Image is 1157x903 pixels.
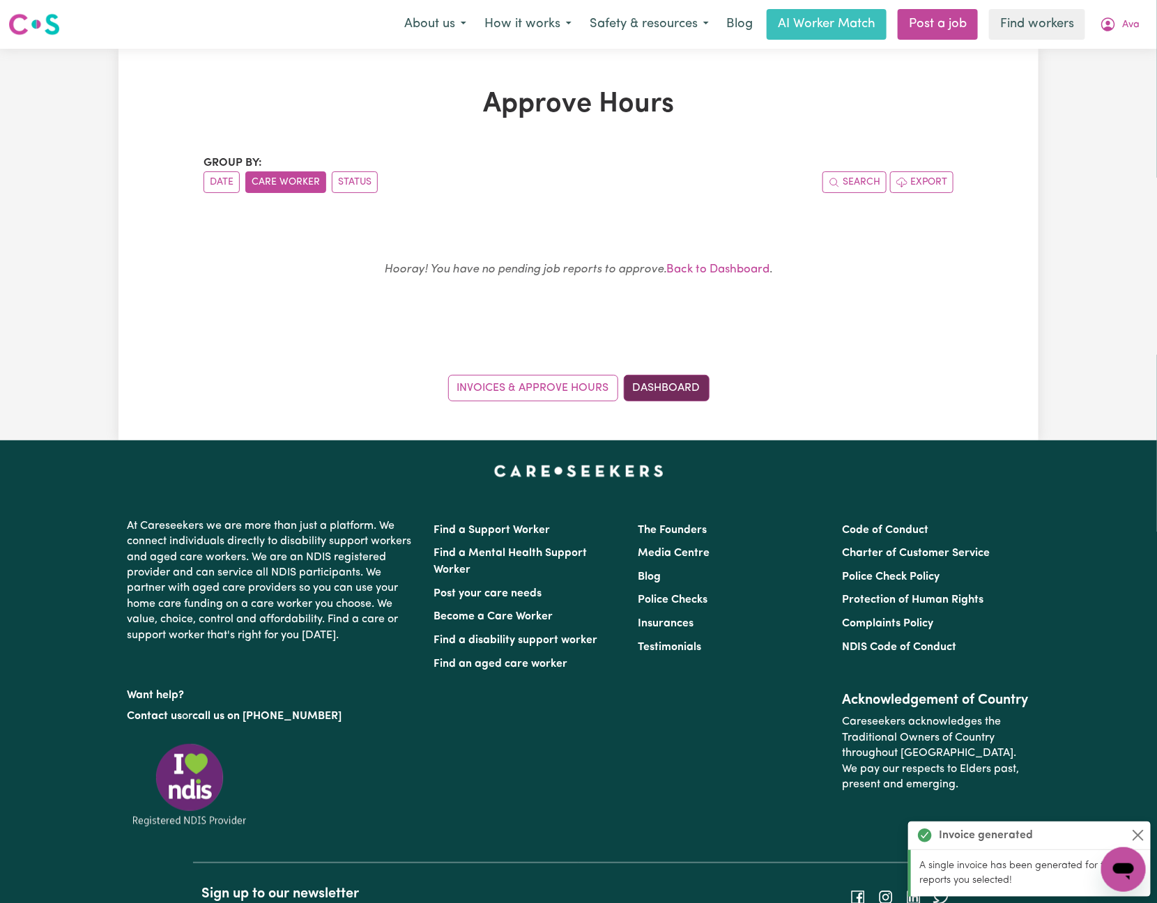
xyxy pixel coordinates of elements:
[395,10,475,39] button: About us
[843,709,1030,798] p: Careseekers acknowledges the Traditional Owners of Country throughout [GEOGRAPHIC_DATA]. We pay o...
[843,548,990,559] a: Charter of Customer Service
[638,548,710,559] a: Media Centre
[939,827,1033,844] strong: Invoice generated
[890,171,953,193] button: Export
[127,682,417,703] p: Want help?
[385,263,773,275] small: .
[434,548,587,576] a: Find a Mental Health Support Worker
[127,703,417,730] p: or
[843,692,1030,709] h2: Acknowledgement of Country
[843,642,957,653] a: NDIS Code of Conduct
[434,525,550,536] a: Find a Support Worker
[638,571,661,582] a: Blog
[638,594,707,605] a: Police Checks
[201,886,570,902] h2: Sign up to our newsletter
[919,858,1142,888] p: A single invoice has been generated for the job reports you selected!
[434,658,567,670] a: Find an aged care worker
[434,611,553,622] a: Become a Care Worker
[204,88,953,121] h1: Approve Hours
[204,157,262,169] span: Group by:
[989,9,1085,40] a: Find workers
[8,8,60,40] a: Careseekers logo
[1122,17,1140,33] span: Ava
[581,10,718,39] button: Safety & resources
[127,711,182,722] a: Contact us
[638,642,701,653] a: Testimonials
[905,892,922,903] a: Follow Careseekers on LinkedIn
[898,9,978,40] a: Post a job
[843,594,984,605] a: Protection of Human Rights
[718,9,761,40] a: Blog
[850,892,866,903] a: Follow Careseekers on Facebook
[843,525,929,536] a: Code of Conduct
[332,171,378,193] button: sort invoices by paid status
[448,375,618,401] a: Invoices & Approve Hours
[1091,10,1149,39] button: My Account
[127,741,252,828] img: Registered NDIS provider
[1130,827,1147,844] button: Close
[434,635,597,646] a: Find a disability support worker
[192,711,342,722] a: call us on [PHONE_NUMBER]
[475,10,581,39] button: How it works
[245,171,326,193] button: sort invoices by care worker
[667,263,770,275] a: Back to Dashboard
[638,525,707,536] a: The Founders
[638,618,694,629] a: Insurances
[494,465,664,477] a: Careseekers home page
[127,513,417,649] p: At Careseekers we are more than just a platform. We connect individuals directly to disability su...
[204,171,240,193] button: sort invoices by date
[624,375,710,401] a: Dashboard
[843,618,934,629] a: Complaints Policy
[434,588,542,599] a: Post your care needs
[8,12,60,37] img: Careseekers logo
[767,9,887,40] a: AI Worker Match
[1101,847,1146,892] iframe: Button to launch messaging window
[878,892,894,903] a: Follow Careseekers on Instagram
[843,571,940,582] a: Police Check Policy
[822,171,887,193] button: Search
[385,263,667,275] em: Hooray! You have no pending job reports to approve.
